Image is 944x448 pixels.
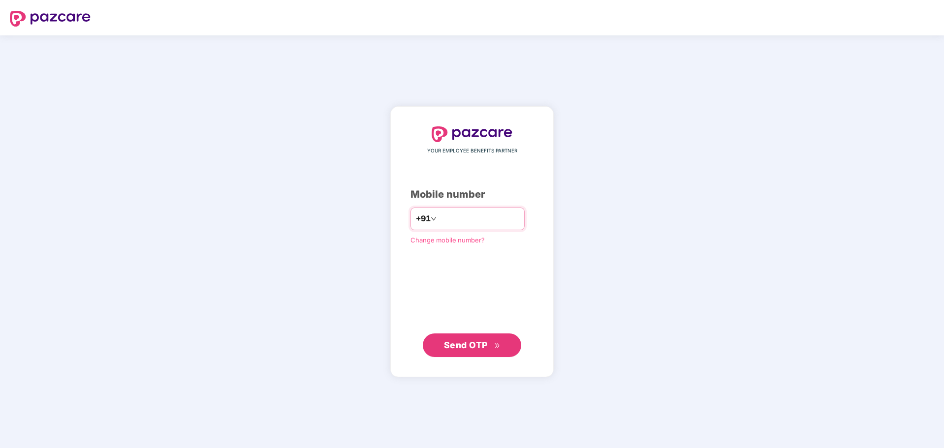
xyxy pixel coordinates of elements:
[427,147,517,155] span: YOUR EMPLOYEE BENEFITS PARTNER
[416,212,431,225] span: +91
[444,340,488,350] span: Send OTP
[410,236,485,244] a: Change mobile number?
[423,333,521,357] button: Send OTPdouble-right
[10,11,91,27] img: logo
[431,216,437,222] span: down
[494,343,501,349] span: double-right
[410,187,534,202] div: Mobile number
[432,126,512,142] img: logo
